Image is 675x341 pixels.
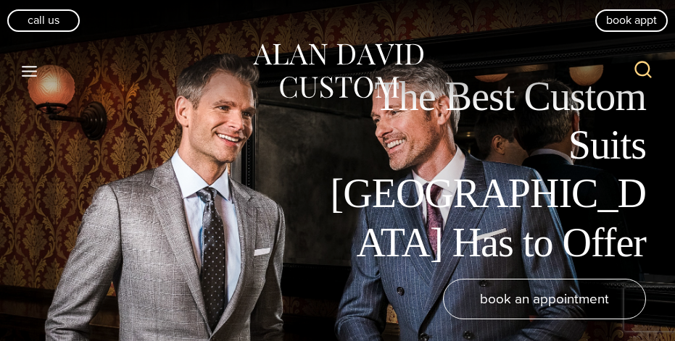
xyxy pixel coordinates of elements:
[251,39,425,104] img: Alan David Custom
[320,72,646,267] h1: The Best Custom Suits [GEOGRAPHIC_DATA] Has to Offer
[595,9,668,31] a: book appt
[626,54,660,88] button: View Search Form
[480,288,609,309] span: book an appointment
[443,279,646,319] a: book an appointment
[7,9,80,31] a: Call Us
[15,58,45,84] button: Open menu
